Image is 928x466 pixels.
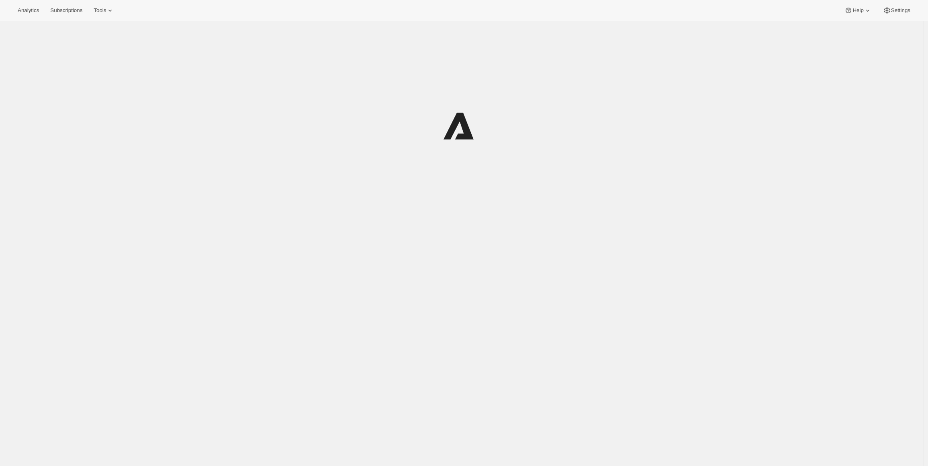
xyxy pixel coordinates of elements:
[852,7,863,14] span: Help
[89,5,119,16] button: Tools
[891,7,910,14] span: Settings
[840,5,876,16] button: Help
[94,7,106,14] span: Tools
[18,7,39,14] span: Analytics
[13,5,44,16] button: Analytics
[50,7,82,14] span: Subscriptions
[878,5,915,16] button: Settings
[45,5,87,16] button: Subscriptions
